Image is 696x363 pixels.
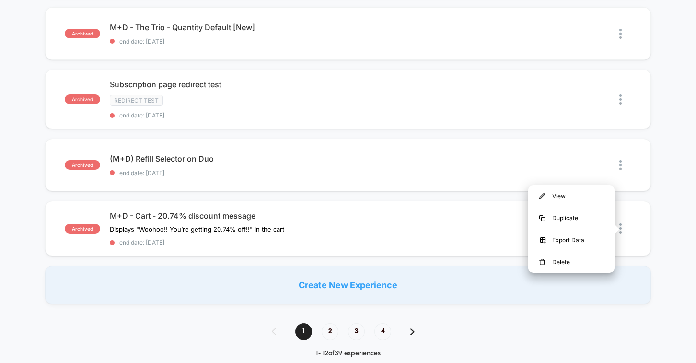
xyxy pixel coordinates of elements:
div: View [528,185,615,207]
span: archived [65,160,100,170]
span: Redirect Test [110,95,163,106]
span: 4 [374,323,391,340]
div: Delete [528,251,615,273]
span: 1 [295,323,312,340]
img: menu [539,193,545,199]
span: Displays "Woohoo!! You’re getting 20.74% off!!" in the cart [110,225,284,233]
span: end date: [DATE] [110,38,348,45]
span: M+D - Cart - 20.74% discount message [110,211,348,221]
span: (M+D) Refill Selector on Duo [110,154,348,164]
div: Export Data [528,229,615,251]
img: pagination forward [410,328,415,335]
span: end date: [DATE] [110,169,348,176]
img: close [619,94,622,105]
img: close [619,29,622,39]
img: menu [539,259,545,266]
span: archived [65,224,100,234]
span: 2 [322,323,338,340]
img: menu [539,215,545,221]
img: close [619,223,622,234]
span: archived [65,94,100,104]
div: 1 - 12 of 39 experiences [262,350,434,358]
span: end date: [DATE] [110,239,348,246]
div: Create New Experience [45,266,650,304]
span: Subscription page redirect test [110,80,348,89]
img: close [619,160,622,170]
span: M+D - The Trio - Quantity Default [New] [110,23,348,32]
span: end date: [DATE] [110,112,348,119]
span: 3 [348,323,365,340]
div: Duplicate [528,207,615,229]
span: archived [65,29,100,38]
